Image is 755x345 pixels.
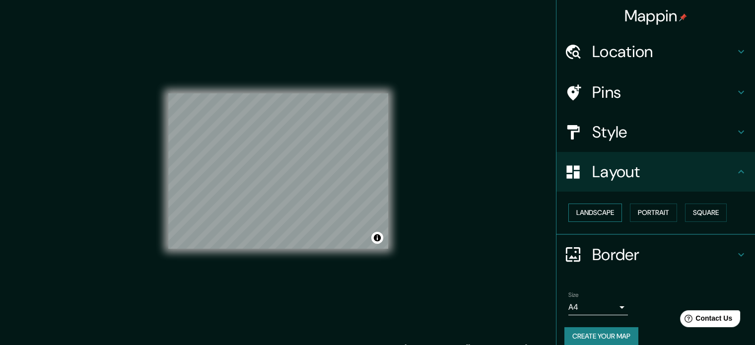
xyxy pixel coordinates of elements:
[592,82,735,102] h4: Pins
[685,204,727,222] button: Square
[568,204,622,222] button: Landscape
[556,112,755,152] div: Style
[568,290,579,299] label: Size
[371,232,383,244] button: Toggle attribution
[592,245,735,265] h4: Border
[556,152,755,192] div: Layout
[556,235,755,275] div: Border
[592,122,735,142] h4: Style
[630,204,677,222] button: Portrait
[568,299,628,315] div: A4
[592,162,735,182] h4: Layout
[556,72,755,112] div: Pins
[592,42,735,62] h4: Location
[624,6,687,26] h4: Mappin
[679,13,687,21] img: pin-icon.png
[168,93,388,249] canvas: Map
[667,306,744,334] iframe: Help widget launcher
[556,32,755,71] div: Location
